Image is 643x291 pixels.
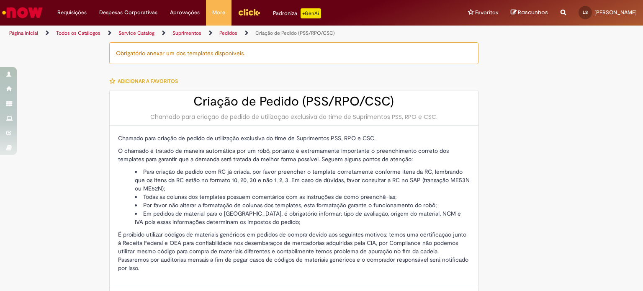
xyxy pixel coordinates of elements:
span: Despesas Corporativas [99,8,157,17]
a: Criação de Pedido (PSS/RPO/CSC) [255,30,335,36]
span: More [212,8,225,17]
img: ServiceNow [1,4,44,21]
div: Chamado para criação de pedido de utilização exclusiva do time de Suprimentos PSS, RPO e CSC. [118,113,470,121]
p: +GenAi [301,8,321,18]
ul: Trilhas de página [6,26,422,41]
button: Adicionar a Favoritos [109,72,183,90]
a: Service Catalog [118,30,154,36]
span: Requisições [57,8,87,17]
span: LS [583,10,588,15]
a: Pedidos [219,30,237,36]
li: Por favor não alterar a formatação de colunas dos templates, esta formatação garante o funcioname... [135,201,470,209]
span: [PERSON_NAME] [594,9,637,16]
div: Padroniza [273,8,321,18]
span: Aprovações [170,8,200,17]
span: Adicionar a Favoritos [118,78,178,85]
a: Suprimentos [172,30,201,36]
a: Rascunhos [511,9,548,17]
h2: Criação de Pedido (PSS/RPO/CSC) [118,95,470,108]
a: Página inicial [9,30,38,36]
span: Rascunhos [518,8,548,16]
p: O chamado é tratado de maneira automática por um robô, portanto é extremamente importante o preen... [118,147,470,163]
li: Todas as colunas dos templates possuem comentários com as instruções de como preenchê-las; [135,193,470,201]
li: Para criação de pedido com RC já criada, por favor preencher o template corretamente conforme ite... [135,167,470,193]
p: É proibido utilizar códigos de materiais genéricos em pedidos de compra devido aos seguintes moti... [118,230,470,272]
div: Obrigatório anexar um dos templates disponíveis. [109,42,478,64]
img: click_logo_yellow_360x200.png [238,6,260,18]
p: Chamado para criação de pedido de utilização exclusiva do time de Suprimentos PSS, RPO e CSC. [118,134,470,142]
li: Em pedidos de material para o [GEOGRAPHIC_DATA], é obrigatório informar: tipo de avaliação, orige... [135,209,470,226]
span: Favoritos [475,8,498,17]
a: Todos os Catálogos [56,30,100,36]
